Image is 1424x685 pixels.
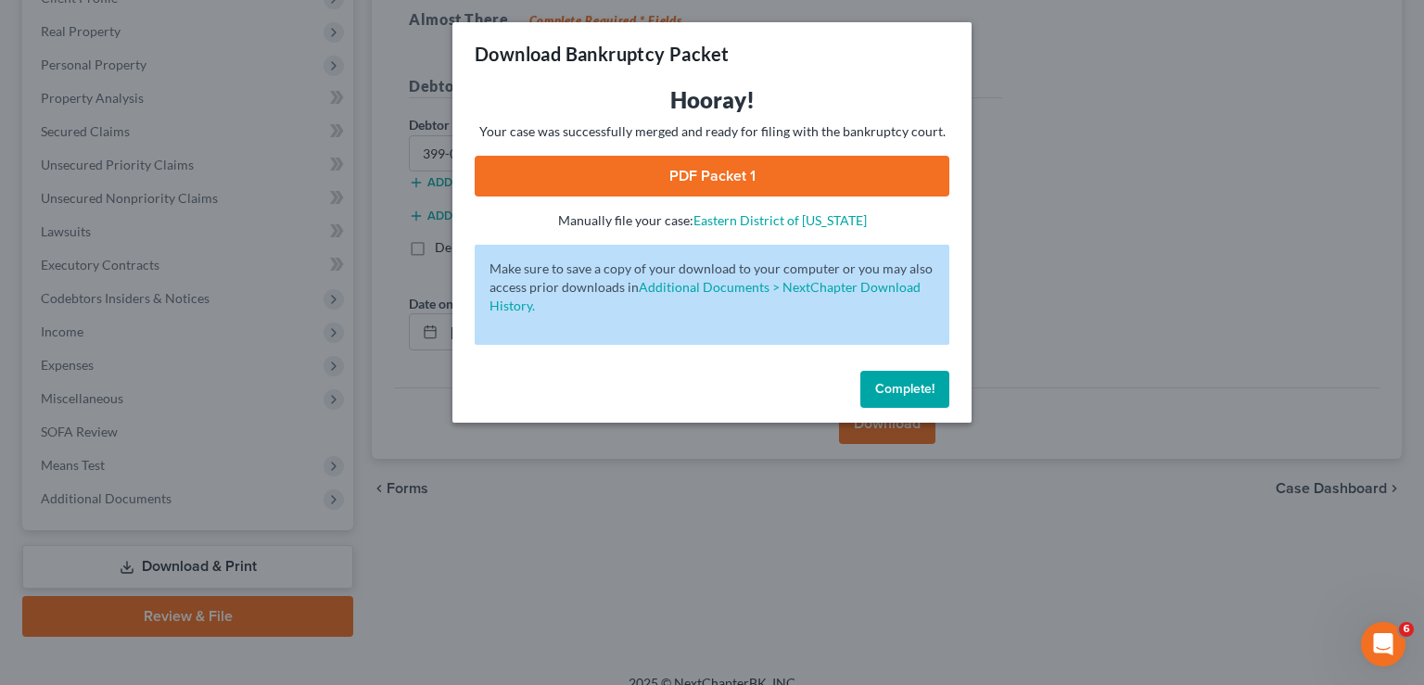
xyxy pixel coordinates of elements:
[1361,622,1405,666] iframe: Intercom live chat
[489,260,934,315] p: Make sure to save a copy of your download to your computer or you may also access prior downloads in
[1399,622,1414,637] span: 6
[475,211,949,230] p: Manually file your case:
[489,279,921,313] a: Additional Documents > NextChapter Download History.
[693,212,867,228] a: Eastern District of [US_STATE]
[475,156,949,197] a: PDF Packet 1
[475,122,949,141] p: Your case was successfully merged and ready for filing with the bankruptcy court.
[860,371,949,408] button: Complete!
[475,85,949,115] h3: Hooray!
[875,381,934,397] span: Complete!
[475,41,729,67] h3: Download Bankruptcy Packet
